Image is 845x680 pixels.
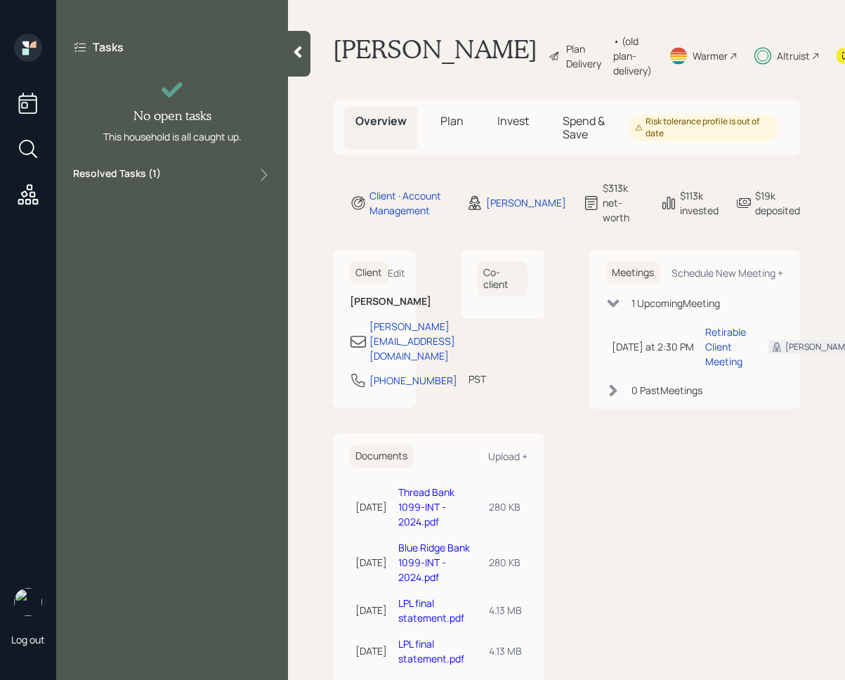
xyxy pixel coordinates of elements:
div: 280 KB [489,499,522,514]
div: Risk tolerance profile is out of date [635,116,772,140]
h6: Co-client [478,261,527,296]
span: Plan [440,113,464,129]
div: Plan Delivery [566,41,606,71]
div: Client · Account Management [369,188,450,218]
div: Altruist [777,48,810,63]
div: [PHONE_NUMBER] [369,373,457,388]
h6: Documents [350,445,413,468]
a: Thread Bank 1099-INT - 2024.pdf [398,485,454,528]
div: 4.13 MB [489,643,522,658]
h4: No open tasks [133,108,211,124]
div: [DATE] [355,643,387,658]
h6: Client [350,261,388,285]
img: retirable_logo.png [14,588,42,616]
h6: [PERSON_NAME] [350,296,399,308]
div: $19k deposited [755,188,800,218]
div: [DATE] [355,603,387,617]
a: LPL final statement.pdf [398,596,464,625]
div: [DATE] [355,499,387,514]
div: $113k invested [680,188,719,218]
div: Schedule New Meeting + [672,266,783,280]
div: This household is all caught up. [103,129,242,144]
div: Warmer [693,48,728,63]
div: [DATE] at 2:30 PM [612,339,694,354]
h1: [PERSON_NAME] [333,34,537,78]
div: Retirable Client Meeting [705,325,746,369]
label: Tasks [93,39,124,55]
div: Upload + [488,450,528,463]
div: [PERSON_NAME][EMAIL_ADDRESS][DOMAIN_NAME] [369,319,455,363]
div: Edit [388,266,405,280]
label: Resolved Tasks ( 1 ) [73,166,161,183]
div: • (old plan-delivery) [613,34,652,78]
div: Log out [11,633,45,646]
div: [DATE] [355,555,387,570]
div: 4.13 MB [489,603,522,617]
div: 280 KB [489,555,522,570]
span: Spend & Save [563,113,605,142]
div: 0 Past Meeting s [631,383,702,398]
div: 1 Upcoming Meeting [631,296,720,310]
a: LPL final statement.pdf [398,637,464,665]
a: Blue Ridge Bank 1099-INT - 2024.pdf [398,541,470,584]
h6: Meetings [606,261,660,285]
div: [PERSON_NAME] [486,195,566,210]
span: Invest [497,113,529,129]
div: $313k net-worth [603,181,643,225]
span: Overview [355,113,407,129]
